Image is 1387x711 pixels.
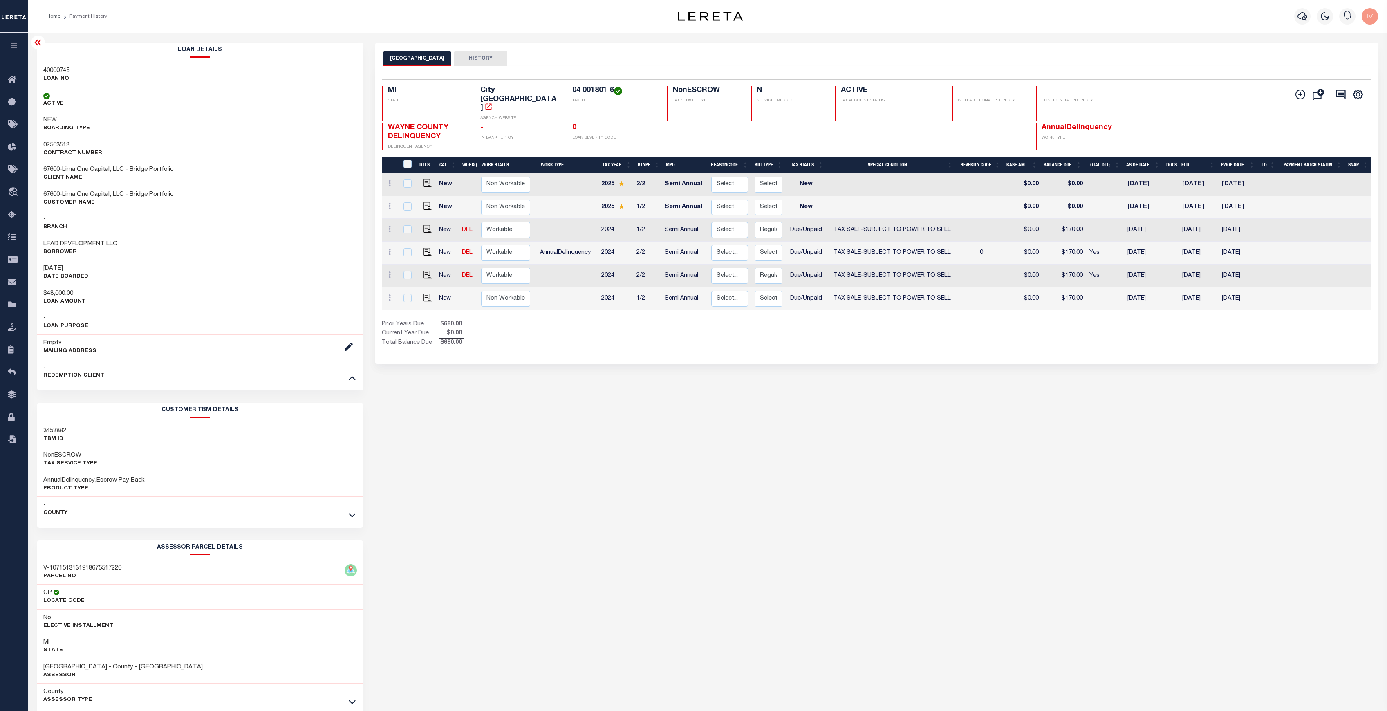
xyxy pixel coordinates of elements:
th: Work Type [538,157,599,173]
th: ReasonCode: activate to sort column ascending [708,157,751,173]
th: SNAP: activate to sort column ascending [1345,157,1371,173]
td: 1/2 [633,287,661,310]
td: $170.00 [1042,287,1086,310]
td: 2/2 [633,265,661,287]
p: CUSTOMER Name [43,199,174,207]
td: Prior Years Due [382,320,439,329]
button: [GEOGRAPHIC_DATA] [383,51,451,66]
td: New [436,287,459,310]
td: [DATE] [1219,242,1258,265]
span: 67600 [43,166,60,173]
h3: - [43,215,67,223]
img: svg+xml;base64,PHN2ZyB4bWxucz0iaHR0cDovL3d3dy53My5vcmcvMjAwMC9zdmciIHBvaW50ZXItZXZlbnRzPSJub25lIi... [1362,8,1378,25]
th: RType: activate to sort column ascending [634,157,663,173]
td: AnnualDelinquency [537,242,598,265]
td: [DATE] [1179,287,1219,310]
span: 0 [572,124,576,131]
h3: MI [43,638,63,646]
h3: CP [43,589,52,597]
td: $170.00 [1042,242,1086,265]
span: TAX SALE-SUBJECT TO POWER TO SELL [834,273,951,278]
th: Docs [1163,157,1178,173]
h3: LEAD DEVELOPMENT LLC [43,240,117,248]
td: 1/2 [633,219,661,242]
th: WorkQ [459,157,478,173]
td: 2024 [598,265,633,287]
span: TAX SALE-SUBJECT TO POWER TO SELL [834,227,951,233]
td: 0 [958,242,1005,265]
td: Semi Annual [661,196,708,219]
h3: No [43,614,51,622]
td: [DATE] [1219,219,1258,242]
td: [DATE] [1124,287,1164,310]
p: Assessor [43,671,203,680]
td: $0.00 [1005,265,1042,287]
p: WORK TYPE [1042,135,1118,141]
th: Work Status [478,157,538,173]
h3: NonESCROW [43,451,97,460]
td: Semi Annual [661,265,708,287]
td: $0.00 [1005,219,1042,242]
span: $680.00 [439,339,464,348]
td: 2024 [598,219,633,242]
td: $0.00 [1005,287,1042,310]
span: WAYNE COUNTY DELINQUENCY [388,124,448,140]
th: ELD: activate to sort column ascending [1178,157,1218,173]
p: LOAN AMOUNT [43,298,86,306]
td: 2/2 [633,242,661,265]
td: Semi Annual [661,219,708,242]
p: Locate Code [43,597,85,605]
p: CONFIDENTIAL PROPERTY [1042,98,1118,104]
img: logo-dark.svg [678,12,743,21]
h3: V-1071513131918675517220 [43,564,121,572]
th: Total DLQ: activate to sort column ascending [1085,157,1123,173]
h4: ACTIVE [841,86,942,95]
td: [DATE] [1124,219,1164,242]
h3: AnnualDelinquency,Escrow Pay Back [43,476,145,484]
button: HISTORY [454,51,507,66]
td: Due/Unpaid [786,219,827,242]
p: Contract Number [43,149,102,157]
p: STATE [388,98,465,104]
td: $0.00 [1042,196,1086,219]
p: TAX ID [572,98,657,104]
h3: 02563513 [43,141,102,149]
h3: [GEOGRAPHIC_DATA] - County - [GEOGRAPHIC_DATA] [43,663,203,671]
span: - [958,87,961,94]
td: 2024 [598,242,633,265]
h3: County [43,688,92,696]
li: Payment History [60,13,107,20]
span: Yes [1089,273,1100,278]
h3: - [43,191,174,199]
p: Branch [43,223,67,231]
img: Star.svg [618,204,624,209]
th: As of Date: activate to sort column ascending [1123,157,1163,173]
a: DEL [462,250,473,256]
p: WITH ADDITIONAL PROPERTY [958,98,1026,104]
p: LOAN SEVERITY CODE [572,135,657,141]
span: - [1042,87,1044,94]
h3: 3453882 [43,427,66,435]
h2: CUSTOMER TBM DETAILS [37,403,363,418]
th: DTLS [416,157,436,173]
p: IN BANKRUPTCY [480,135,557,141]
p: DELINQUENT AGENCY [388,144,465,150]
span: 67600 [43,191,60,197]
a: DEL [462,227,473,233]
td: New [786,173,827,196]
th: Special Condition: activate to sort column ascending [827,157,956,173]
h3: - [43,363,104,372]
p: DATE BOARDED [43,273,88,281]
th: Payment Batch Status: activate to sort column ascending [1278,157,1345,173]
p: PARCEL NO [43,572,121,581]
td: Due/Unpaid [786,265,827,287]
td: $0.00 [1005,242,1042,265]
td: 1/2 [633,196,661,219]
th: CAL: activate to sort column ascending [436,157,459,173]
p: Elective Installment [43,622,113,630]
span: AnnualDelinquency [1042,124,1112,131]
p: State [43,646,63,655]
td: Semi Annual [661,173,708,196]
th: Balance Due: activate to sort column ascending [1040,157,1085,173]
img: Star.svg [618,181,624,186]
